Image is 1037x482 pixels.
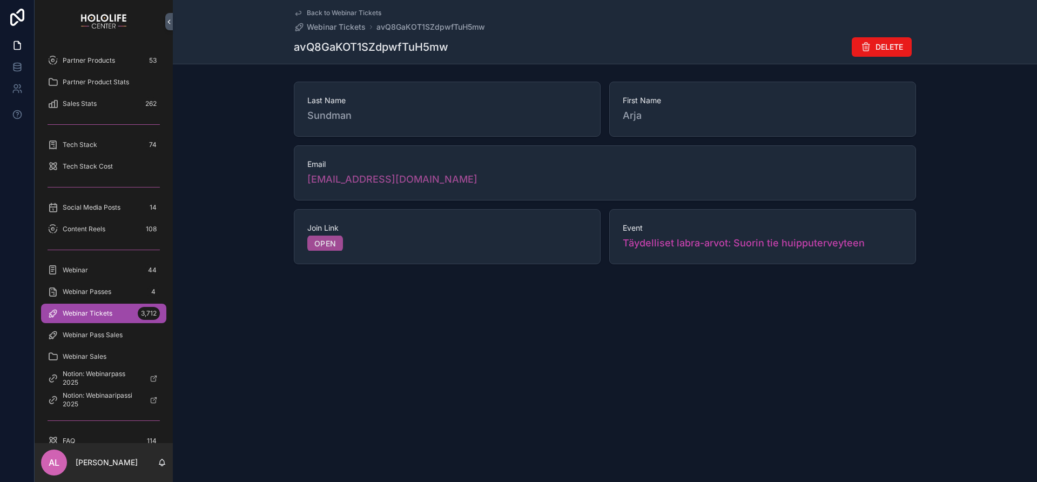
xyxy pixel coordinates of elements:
[63,140,97,149] span: Tech Stack
[294,9,381,17] a: Back to Webinar Tickets
[63,309,112,318] span: Webinar Tickets
[63,56,115,65] span: Partner Products
[41,219,166,239] a: Content Reels108
[294,39,448,55] h1: avQ8GaKOT1SZdpwfTuH5mw
[63,437,75,445] span: FAQ
[76,457,138,468] p: [PERSON_NAME]
[41,369,166,388] a: Notion: Webinarpass 2025
[63,99,97,108] span: Sales Stats
[307,172,477,187] a: [EMAIL_ADDRESS][DOMAIN_NAME]
[146,54,160,67] div: 53
[876,42,903,52] span: DELETE
[63,162,113,171] span: Tech Stack Cost
[145,264,160,277] div: 44
[49,456,59,469] span: AL
[63,78,129,86] span: Partner Product Stats
[63,203,120,212] span: Social Media Posts
[294,22,366,32] a: Webinar Tickets
[146,201,160,214] div: 14
[138,307,160,320] div: 3,712
[80,13,126,30] img: App logo
[147,285,160,298] div: 4
[623,223,903,233] span: Event
[307,235,343,252] a: OPEN
[307,22,366,32] span: Webinar Tickets
[142,97,160,110] div: 262
[63,287,111,296] span: Webinar Passes
[623,108,903,123] span: Arja
[307,108,587,123] span: Sundman
[852,37,912,57] button: DELETE
[41,431,166,451] a: FAQ114
[41,325,166,345] a: Webinar Pass Sales
[146,138,160,151] div: 74
[307,95,587,106] span: Last Name
[41,260,166,280] a: Webinar44
[63,352,106,361] span: Webinar Sales
[63,225,105,233] span: Content Reels
[63,370,141,387] span: Notion: Webinarpass 2025
[41,94,166,113] a: Sales Stats262
[41,157,166,176] a: Tech Stack Cost
[35,43,173,443] div: scrollable content
[41,390,166,410] a: Notion: Webinaaripassi 2025
[41,72,166,92] a: Partner Product Stats
[41,304,166,323] a: Webinar Tickets3,712
[41,347,166,366] a: Webinar Sales
[63,331,123,339] span: Webinar Pass Sales
[63,266,88,275] span: Webinar
[307,223,587,233] span: Join Link
[41,282,166,302] a: Webinar Passes4
[143,223,160,236] div: 108
[376,22,485,32] a: avQ8GaKOT1SZdpwfTuH5mw
[41,51,166,70] a: Partner Products53
[623,95,903,106] span: First Name
[307,9,381,17] span: Back to Webinar Tickets
[63,391,141,409] span: Notion: Webinaaripassi 2025
[623,236,865,251] a: Täydelliset labra-arvot: Suorin tie huipputerveyteen
[144,434,160,447] div: 114
[307,159,903,170] span: Email
[41,198,166,217] a: Social Media Posts14
[41,135,166,155] a: Tech Stack74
